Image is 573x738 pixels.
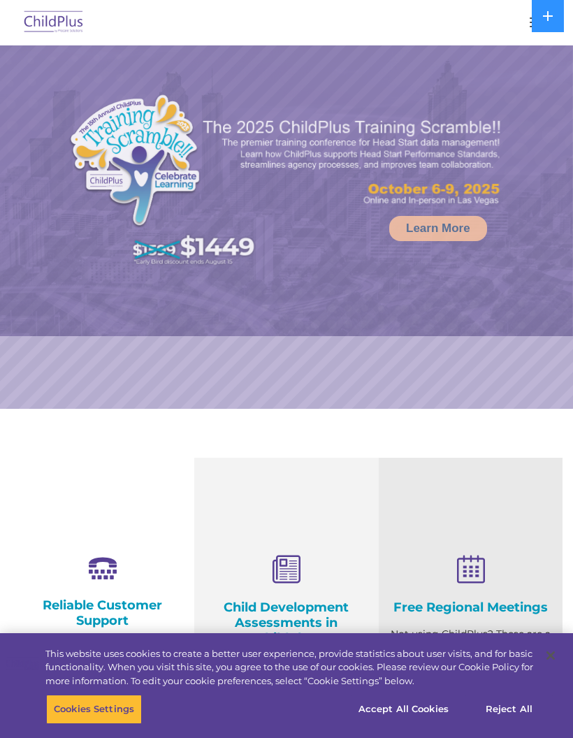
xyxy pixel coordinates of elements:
div: This website uses cookies to create a better user experience, provide statistics about user visit... [45,647,533,688]
button: Reject All [465,695,553,724]
button: Accept All Cookies [351,695,456,724]
p: Not using ChildPlus? These are a great opportunity to network and learn from ChildPlus users. Fin... [389,625,552,713]
h4: Child Development Assessments in ChildPlus [205,600,368,646]
button: Cookies Settings [46,695,142,724]
h4: Reliable Customer Support [21,598,184,628]
button: Close [535,640,566,671]
img: ChildPlus by Procare Solutions [21,6,87,39]
h4: Free Regional Meetings [389,600,552,615]
a: Learn More [389,216,487,241]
